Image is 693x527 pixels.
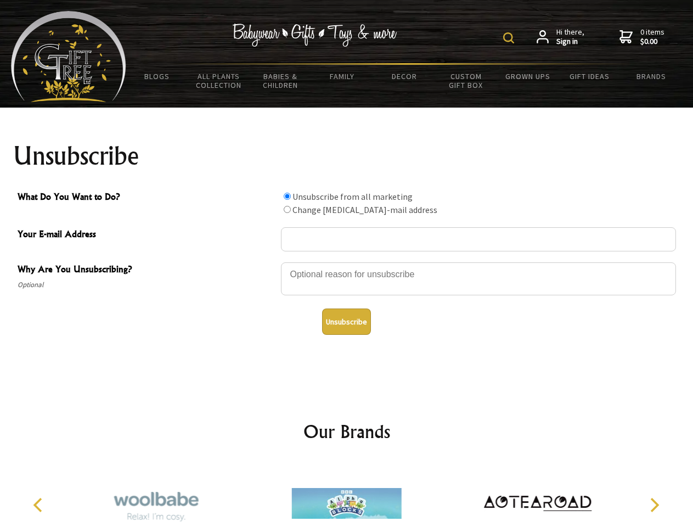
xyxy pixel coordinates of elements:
[640,27,664,47] span: 0 items
[13,143,680,169] h1: Unsubscribe
[537,27,584,47] a: Hi there,Sign in
[322,309,371,335] button: Unsubscribe
[188,65,250,97] a: All Plants Collection
[559,65,621,88] a: Gift Ideas
[126,65,188,88] a: BLOGS
[621,65,683,88] a: Brands
[284,206,291,213] input: What Do You Want to Do?
[642,493,666,517] button: Next
[292,204,437,215] label: Change [MEDICAL_DATA]-mail address
[18,227,275,243] span: Your E-mail Address
[27,493,52,517] button: Previous
[373,65,435,88] a: Decor
[281,227,676,251] input: Your E-mail Address
[18,190,275,206] span: What Do You Want to Do?
[292,191,413,202] label: Unsubscribe from all marketing
[18,278,275,291] span: Optional
[556,27,584,47] span: Hi there,
[22,418,672,445] h2: Our Brands
[619,27,664,47] a: 0 items$0.00
[11,11,126,102] img: Babyware - Gifts - Toys and more...
[503,32,514,43] img: product search
[640,37,664,47] strong: $0.00
[250,65,312,97] a: Babies & Children
[281,262,676,295] textarea: Why Are You Unsubscribing?
[233,24,397,47] img: Babywear - Gifts - Toys & more
[435,65,497,97] a: Custom Gift Box
[312,65,374,88] a: Family
[497,65,559,88] a: Grown Ups
[284,193,291,200] input: What Do You Want to Do?
[18,262,275,278] span: Why Are You Unsubscribing?
[556,37,584,47] strong: Sign in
